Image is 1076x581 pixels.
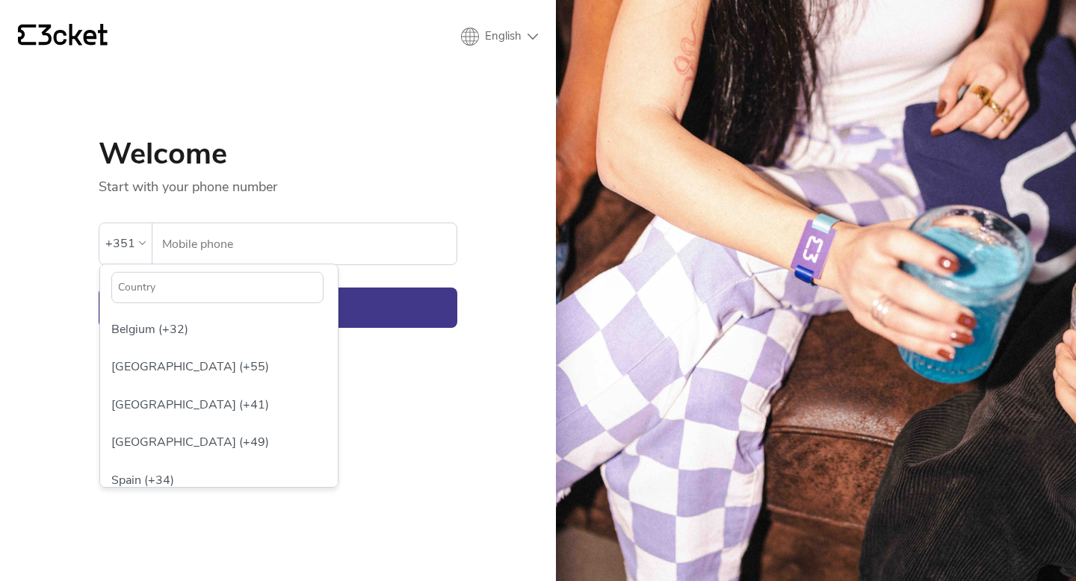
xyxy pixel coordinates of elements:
p: Start with your phone number [99,169,457,196]
input: Mobile phone [161,223,457,264]
div: [GEOGRAPHIC_DATA] (+49) [104,423,334,461]
label: Mobile phone [152,223,457,265]
div: Belgium (+32) [104,311,334,348]
button: Continue [99,288,457,328]
a: {' '} [18,24,108,49]
g: {' '} [18,25,36,46]
div: Spain (+34) [104,462,334,499]
div: [GEOGRAPHIC_DATA] (+55) [104,348,334,385]
div: [GEOGRAPHIC_DATA] (+41) [104,386,334,423]
input: Country [111,272,324,303]
h1: Welcome [99,139,457,169]
div: +351 [105,232,135,255]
